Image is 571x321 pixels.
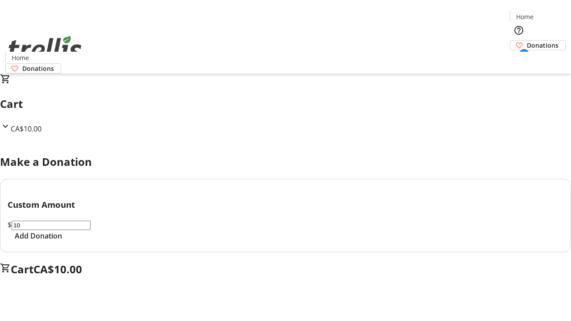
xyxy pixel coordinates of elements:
[5,63,61,74] a: Donations
[510,40,566,50] a: Donations
[8,230,69,241] button: Add Donation
[11,124,41,134] span: CA$10.00
[33,262,82,276] span: CA$10.00
[527,41,559,50] span: Donations
[12,53,29,62] span: Home
[15,230,62,241] span: Add Donation
[516,12,534,21] span: Home
[8,198,563,211] h3: Custom Amount
[6,53,34,62] a: Home
[510,50,528,68] button: Cart
[22,64,54,73] span: Donations
[12,221,91,230] input: Donation Amount
[510,21,528,39] button: Help
[8,220,12,230] span: $
[510,12,539,21] a: Home
[5,26,85,70] img: Orient E2E Organization kN1tKJHOwe's Logo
